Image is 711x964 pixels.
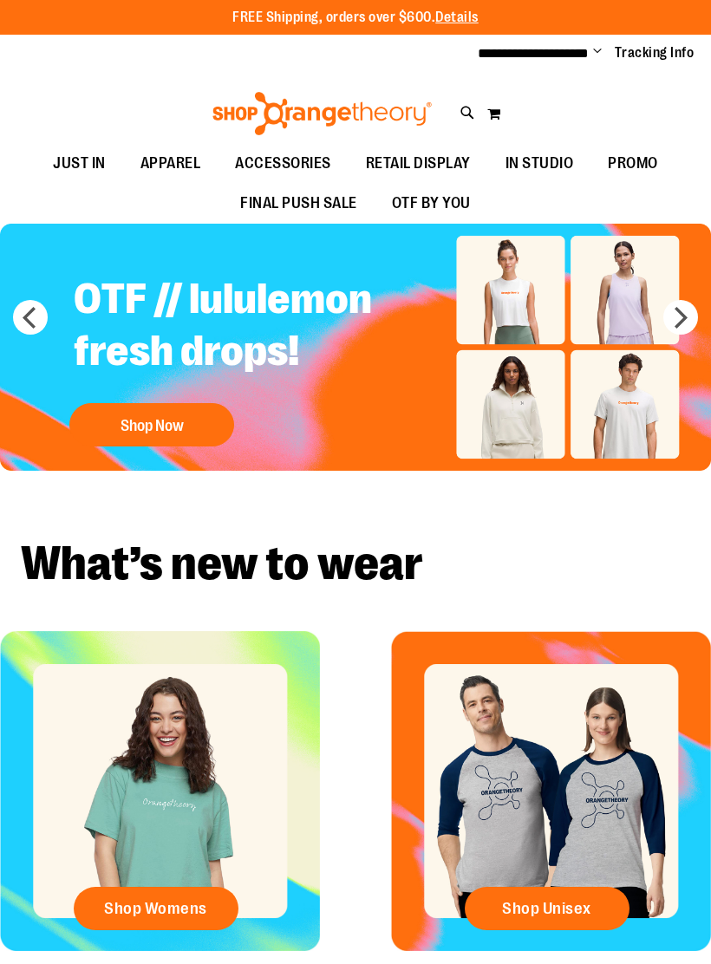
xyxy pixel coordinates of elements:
[488,144,591,184] a: IN STUDIO
[240,184,357,223] span: FINAL PUSH SALE
[663,300,698,335] button: next
[435,10,479,25] a: Details
[140,144,201,183] span: APPAREL
[53,144,106,183] span: JUST IN
[593,44,602,62] button: Account menu
[392,184,471,223] span: OTF BY YOU
[74,887,238,930] a: Shop Womens
[223,184,375,224] a: FINAL PUSH SALE
[13,300,48,335] button: prev
[235,144,331,183] span: ACCESSORIES
[123,144,219,184] a: APPAREL
[232,8,479,28] p: FREE Shipping, orders over $600.
[506,144,574,183] span: IN STUDIO
[61,260,492,394] h2: OTF // lululemon fresh drops!
[590,144,675,184] a: PROMO
[210,92,434,135] img: Shop Orangetheory
[21,540,690,588] h2: What’s new to wear
[502,899,591,918] span: Shop Unisex
[608,144,658,183] span: PROMO
[104,899,207,918] span: Shop Womens
[61,260,492,455] a: OTF // lululemon fresh drops! Shop Now
[615,43,695,62] a: Tracking Info
[375,184,488,224] a: OTF BY YOU
[218,144,349,184] a: ACCESSORIES
[366,144,471,183] span: RETAIL DISPLAY
[36,144,123,184] a: JUST IN
[69,403,234,446] button: Shop Now
[349,144,488,184] a: RETAIL DISPLAY
[465,887,629,930] a: Shop Unisex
